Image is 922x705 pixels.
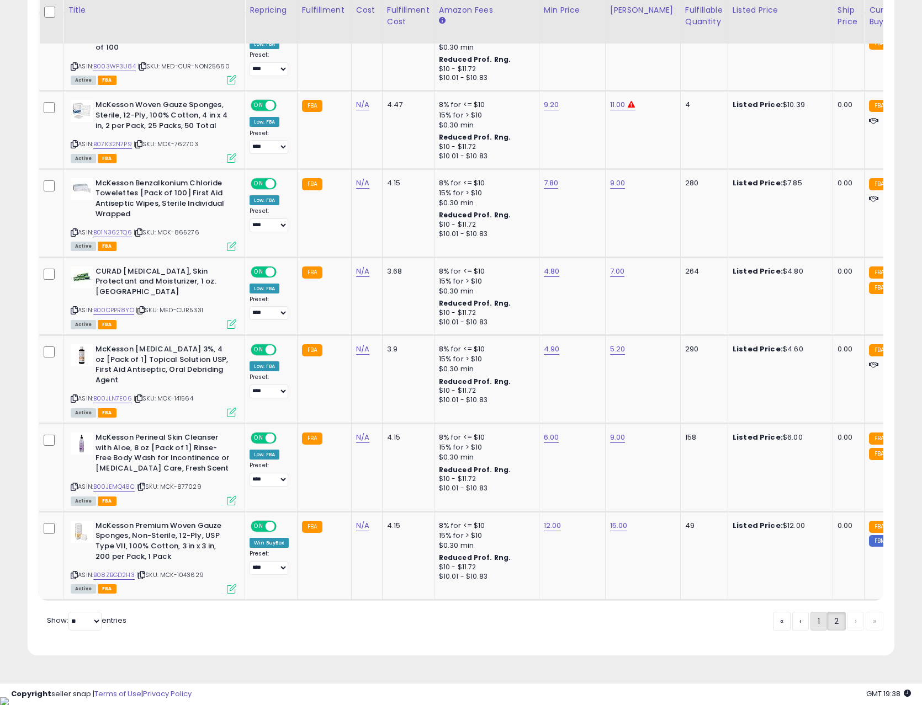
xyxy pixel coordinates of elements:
[71,100,93,122] img: 41I97CVLPaL._SL40_.jpg
[439,484,531,493] div: $10.01 - $10.83
[439,298,511,308] b: Reduced Prof. Rng.
[252,345,266,355] span: ON
[387,4,430,28] div: Fulfillment Cost
[439,16,446,26] small: Amazon Fees.
[275,267,293,276] span: OFF
[98,76,116,85] span: FBA
[250,4,293,16] div: Repricing
[439,120,531,130] div: $0.30 min
[96,344,230,388] b: McKesson [MEDICAL_DATA] 3%, 4 oz [Pack of 1] Topical Solution USP, First Aid Antiseptic, Oral Deb...
[869,178,889,190] small: FBA
[544,4,601,16] div: Min Price
[610,99,626,110] a: 11.00
[733,344,783,354] b: Listed Price:
[733,521,824,531] div: $12.00
[439,132,511,142] b: Reduced Prof. Rng.
[838,100,856,110] div: 0.00
[439,442,531,452] div: 15% for > $10
[356,4,378,16] div: Cost
[439,142,531,152] div: $10 - $11.72
[250,284,279,293] div: Low. FBA
[685,4,723,28] div: Fulfillable Quantity
[387,100,426,110] div: 4.47
[71,521,236,592] div: ASIN:
[93,482,135,492] a: B00JEMQ48C
[685,178,719,188] div: 280
[799,616,802,627] span: ‹
[439,377,511,386] b: Reduced Prof. Rng.
[869,266,889,279] small: FBA
[93,228,132,237] a: B01N362TQ6
[439,152,531,161] div: $10.01 - $10.83
[302,521,322,533] small: FBA
[610,432,626,443] a: 9.00
[136,570,204,579] span: | SKU: MCK-1043629
[610,344,626,355] a: 5.20
[685,432,719,442] div: 158
[252,434,266,443] span: ON
[275,434,293,443] span: OFF
[838,266,856,276] div: 0.00
[250,361,279,371] div: Low. FBA
[250,550,289,575] div: Preset:
[71,22,236,83] div: ASIN:
[71,242,96,251] span: All listings currently available for purchase on Amazon
[98,408,116,418] span: FBA
[544,344,560,355] a: 4.90
[250,296,289,321] div: Preset:
[302,100,322,112] small: FBA
[71,344,93,366] img: 31lwygWSyyL._SL40_.jpg
[250,130,289,154] div: Preset:
[71,408,96,418] span: All listings currently available for purchase on Amazon
[685,100,719,110] div: 4
[11,688,51,699] strong: Copyright
[610,520,628,531] a: 15.00
[733,266,783,276] b: Listed Price:
[544,99,559,110] a: 9.20
[387,521,426,531] div: 4.15
[71,178,236,250] div: ASIN:
[869,535,891,547] small: FBM
[838,178,856,188] div: 0.00
[71,266,236,328] div: ASIN:
[71,154,96,163] span: All listings currently available for purchase on Amazon
[71,521,93,543] img: 31gtvWXwvGL._SL40_.jpg
[302,178,322,190] small: FBA
[98,242,116,251] span: FBA
[544,178,559,189] a: 7.80
[439,396,531,405] div: $10.01 - $10.83
[252,179,266,188] span: ON
[439,198,531,208] div: $0.30 min
[71,320,96,329] span: All listings currently available for purchase on Amazon
[439,308,531,318] div: $10 - $11.72
[98,154,116,163] span: FBA
[439,572,531,581] div: $10.01 - $10.83
[134,140,198,148] span: | SKU: MCK-762703
[71,100,236,161] div: ASIN:
[250,39,279,49] div: Low. FBA
[356,266,369,277] a: N/A
[439,210,511,220] b: Reduced Prof. Rng.
[98,496,116,506] span: FBA
[439,65,531,74] div: $10 - $11.72
[275,101,293,110] span: OFF
[685,266,719,276] div: 264
[302,432,322,445] small: FBA
[439,73,531,83] div: $10.01 - $10.83
[733,178,783,188] b: Listed Price:
[869,521,889,533] small: FBA
[869,344,889,356] small: FBA
[356,178,369,189] a: N/A
[252,521,266,531] span: ON
[252,101,266,110] span: ON
[302,4,347,16] div: Fulfillment
[439,465,511,474] b: Reduced Prof. Rng.
[71,432,93,455] img: 31SzYptg7JL._SL40_.jpg
[439,474,531,484] div: $10 - $11.72
[439,276,531,286] div: 15% for > $10
[733,432,783,442] b: Listed Price:
[275,179,293,188] span: OFF
[98,584,116,594] span: FBA
[71,178,93,200] img: 31GuJZ7KbVL._SL40_.jpg
[356,432,369,443] a: N/A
